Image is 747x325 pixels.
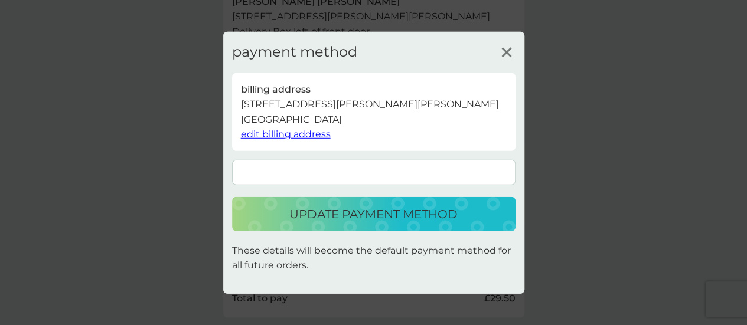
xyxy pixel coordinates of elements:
iframe: Secure card payment input frame [239,168,509,178]
h3: payment method [232,44,357,61]
p: These details will become the default payment method for all future orders. [232,243,516,273]
p: [STREET_ADDRESS][PERSON_NAME][PERSON_NAME] [241,97,499,112]
span: edit billing address [241,129,331,140]
button: update payment method [232,197,516,231]
button: edit billing address [241,127,331,142]
p: billing address [241,81,311,97]
p: update payment method [289,205,458,224]
p: [GEOGRAPHIC_DATA] [241,111,342,127]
